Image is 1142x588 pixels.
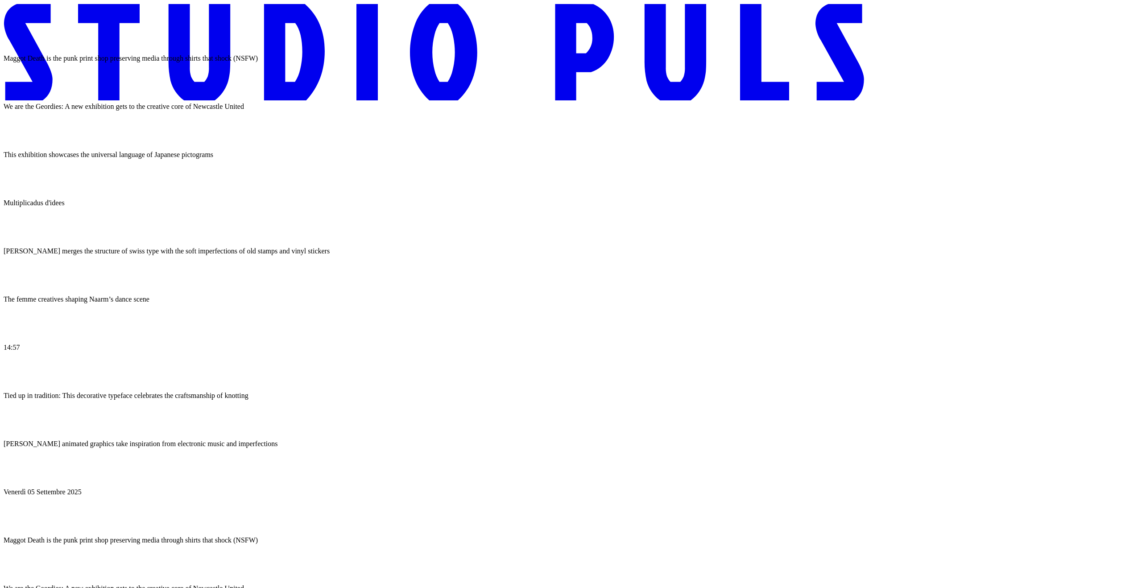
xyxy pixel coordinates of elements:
span: 14:57 [4,344,20,351]
span: Tied up in tradition: This decorative typeface celebrates the craftsmanship of knotting [4,392,248,399]
span: [PERSON_NAME] merges the structure of swiss type with the soft imperfections of old stamps and vi... [4,247,330,255]
span: Multiplicadus d'idees [4,199,65,207]
span: Maggot Death is the punk print shop preserving media through shirts that shock (NSFW) [4,54,258,62]
span: The femme creatives shaping Naarm’s dance scene [4,295,149,303]
span: We are the Geordies: A new exhibition gets to the creative core of Newcastle United [4,103,244,110]
span: Maggot Death is the punk print shop preserving media through shirts that shock (NSFW) [4,536,258,544]
span: [PERSON_NAME] animated graphics take inspiration from electronic music and imperfections [4,440,278,447]
span: Venerdì 05 Settembre 2025 [4,488,82,496]
span: This exhibition showcases the universal language of Japanese pictograms [4,151,213,158]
